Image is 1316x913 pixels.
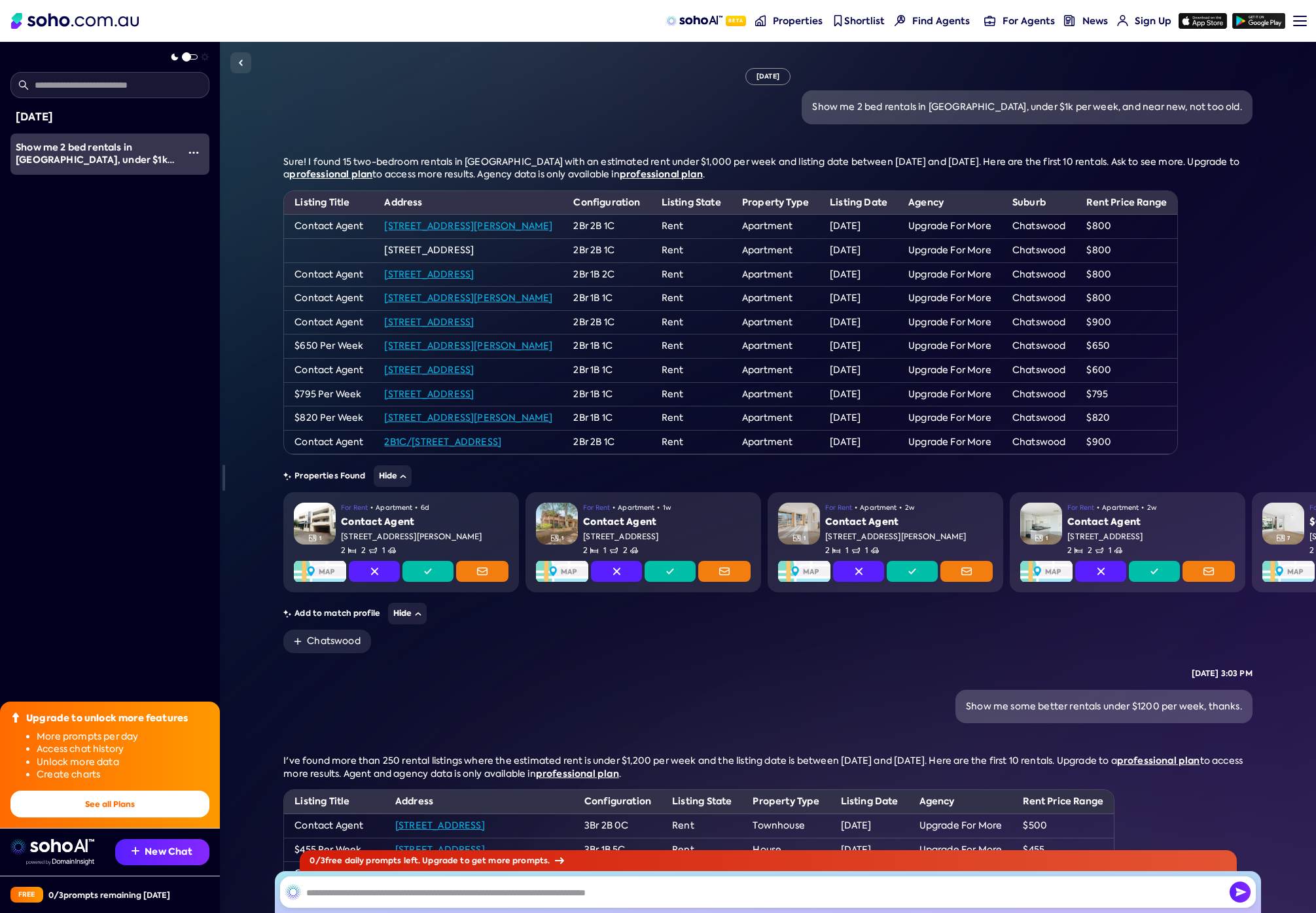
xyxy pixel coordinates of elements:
[1179,13,1227,29] img: app-store icon
[384,412,552,423] a: [STREET_ADDRESS][PERSON_NAME]
[1076,262,1177,287] td: $800
[1262,561,1315,582] img: Map
[384,292,552,304] a: [STREET_ADDRESS][PERSON_NAME]
[348,546,356,554] img: Bedrooms
[385,790,574,814] th: Address
[732,215,819,239] td: Apartment
[284,358,374,382] td: Contact Agent
[732,382,819,406] td: Apartment
[1002,310,1076,334] td: Chatswood
[1002,334,1076,359] td: Chatswood
[384,316,474,328] a: [STREET_ADDRESS]
[536,503,578,545] img: Property
[662,814,742,838] td: Rent
[984,15,995,26] img: for-agents-nav icon
[574,814,662,838] td: 3Br 2B 0C
[898,358,1002,382] td: Upgrade For More
[319,535,321,542] span: 1
[1277,534,1285,542] img: Gallery Icon
[819,334,898,359] td: [DATE]
[1067,516,1235,529] div: Contact Agent
[563,262,650,287] td: 2Br 1B 2C
[830,814,909,838] td: [DATE]
[852,546,860,554] img: Bathrooms
[1135,14,1171,27] span: Sign Up
[563,334,650,359] td: 2Br 1B 1C
[563,430,650,454] td: 2Br 2B 1C
[898,262,1002,287] td: Upgrade For More
[233,55,249,71] img: Sidebar toggle icon
[898,191,1002,215] th: Agency
[666,16,722,26] img: sohoAI logo
[26,712,188,725] div: Upgrade to unlock more features
[563,310,650,334] td: 2Br 2B 1C
[369,546,377,554] img: Bathrooms
[284,215,374,239] td: Contact Agent
[10,134,178,175] a: Show me 2 bed rentals in [GEOGRAPHIC_DATA], under $1k per week, and near new, not too old.
[48,889,170,901] div: 0 / 3 prompts remaining [DATE]
[289,168,372,181] a: professional plan
[10,712,21,723] img: Upgrade icon
[651,310,732,334] td: Rent
[284,790,385,814] th: Listing Title
[657,503,660,513] span: •
[732,191,819,215] th: Property Type
[898,238,1002,262] td: Upgrade For More
[551,534,559,542] img: Gallery Icon
[1020,561,1073,582] img: Map
[563,358,650,382] td: 2Br 1B 1C
[1088,545,1103,556] span: 2
[376,503,412,513] span: Apartment
[583,531,751,543] div: [STREET_ADDRESS]
[1067,545,1082,556] span: 2
[283,156,1239,181] span: Sure! I found 15 two-bedroom rentals in [GEOGRAPHIC_DATA] with an estimated rent under $1,000 per...
[1102,503,1139,513] span: Apartment
[561,535,563,542] span: 1
[388,603,427,624] button: Hide
[732,406,819,431] td: Apartment
[825,531,993,543] div: [STREET_ADDRESS][PERSON_NAME]
[651,406,732,431] td: Rent
[620,168,703,181] a: professional plan
[1076,287,1177,311] td: $800
[1141,503,1144,513] span: •
[755,15,766,26] img: properties-nav icon
[384,340,552,351] a: [STREET_ADDRESS][PERSON_NAME]
[294,503,336,545] img: Property
[819,262,898,287] td: [DATE]
[283,465,1253,487] div: Properties Found
[1082,14,1108,27] span: News
[37,730,209,743] li: More prompts per day
[341,516,508,529] div: Contact Agent
[283,755,1243,779] span: to access more results. Agent and agency data is only available in
[905,503,914,513] span: 2w
[26,859,94,865] img: Data provided by Domain Insight
[1002,358,1076,382] td: Chatswood
[1002,191,1076,215] th: Suburb
[1002,262,1076,287] td: Chatswood
[899,503,902,513] span: •
[819,406,898,431] td: [DATE]
[1114,546,1122,554] img: Carspots
[583,516,751,529] div: Contact Agent
[732,334,819,359] td: Apartment
[845,545,859,556] span: 1
[898,215,1002,239] td: Upgrade For More
[294,561,346,582] img: Map
[16,109,204,126] div: [DATE]
[384,268,474,280] a: [STREET_ADDRESS]
[662,838,742,862] td: Rent
[1076,358,1177,382] td: $600
[384,220,552,232] a: [STREET_ADDRESS][PERSON_NAME]
[284,862,385,886] td: Contact Agent
[819,287,898,311] td: [DATE]
[382,545,396,556] span: 1
[1230,882,1251,903] img: Send icon
[132,847,139,855] img: Recommendation icon
[1012,838,1114,862] td: $455
[825,503,852,513] span: For Rent
[912,14,970,27] span: Find Agents
[832,546,840,554] img: Bedrooms
[583,503,610,513] span: For Rent
[860,503,897,513] span: Apartment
